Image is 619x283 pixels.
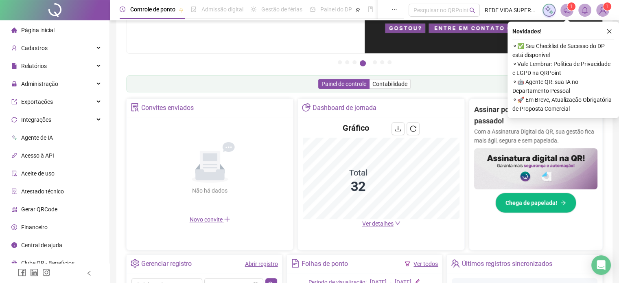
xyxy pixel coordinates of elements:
[597,4,609,16] img: 1924
[291,259,300,268] span: file-text
[387,60,392,64] button: 7
[18,268,26,276] span: facebook
[11,189,17,194] span: solution
[338,60,342,64] button: 1
[469,7,475,13] span: search
[410,125,416,132] span: reload
[462,257,552,271] div: Últimos registros sincronizados
[21,27,55,33] span: Página inicial
[11,63,17,69] span: file
[405,261,410,267] span: filter
[11,27,17,33] span: home
[413,261,438,267] a: Ver todos
[130,6,175,13] span: Controle de ponto
[131,103,139,112] span: solution
[570,4,573,9] span: 1
[21,260,74,266] span: Clube QR - Beneficios
[21,63,47,69] span: Relatórios
[191,7,197,12] span: file-done
[11,260,17,266] span: gift
[21,170,55,177] span: Aceite de uso
[355,7,360,12] span: pushpin
[451,259,459,268] span: team
[21,134,53,141] span: Agente de IA
[474,148,597,189] img: banner%2F02c71560-61a6-44d4-94b9-c8ab97240462.png
[179,7,184,12] span: pushpin
[322,81,366,87] span: Painel de controle
[11,242,17,248] span: info-circle
[11,99,17,105] span: export
[606,4,608,9] span: 1
[11,45,17,51] span: user-add
[21,152,54,159] span: Acesso à API
[360,60,366,66] button: 4
[302,257,348,271] div: Folhas de ponto
[302,103,311,112] span: pie-chart
[313,101,376,115] div: Dashboard de jornada
[141,257,192,271] div: Gerenciar registro
[320,6,352,13] span: Painel do DP
[131,259,139,268] span: setting
[512,42,614,59] span: ⚬ ✅ Seu Checklist de Sucesso do DP está disponível
[485,6,537,15] span: REDE VIDA SUPERMERCADOS LTDA
[352,60,357,64] button: 3
[11,206,17,212] span: qrcode
[345,60,349,64] button: 2
[395,125,401,132] span: download
[173,186,247,195] div: Não há dados
[563,7,571,14] span: notification
[310,7,315,12] span: dashboard
[261,6,302,13] span: Gestão de férias
[362,220,394,227] span: Ver detalhes
[42,268,50,276] span: instagram
[21,224,48,230] span: Financeiro
[245,261,278,267] a: Abrir registro
[545,6,553,15] img: sparkle-icon.fc2bf0ac1784a2077858766a79e2daf3.svg
[21,45,48,51] span: Cadastros
[224,216,230,222] span: plus
[21,188,64,195] span: Atestado técnico
[141,101,194,115] div: Convites enviados
[30,268,38,276] span: linkedin
[21,116,51,123] span: Integrações
[392,7,397,12] span: ellipsis
[21,99,53,105] span: Exportações
[21,81,58,87] span: Administração
[591,255,611,275] div: Open Intercom Messenger
[567,2,575,11] sup: 1
[86,270,92,276] span: left
[581,7,588,14] span: bell
[201,6,243,13] span: Admissão digital
[603,2,611,11] sup: Atualize o seu contato no menu Meus Dados
[380,60,384,64] button: 6
[495,193,576,213] button: Chega de papelada!
[505,198,557,207] span: Chega de papelada!
[120,7,125,12] span: clock-circle
[11,224,17,230] span: dollar
[11,117,17,123] span: sync
[11,153,17,158] span: api
[512,77,614,95] span: ⚬ 🤖 Agente QR: sua IA no Departamento Pessoal
[251,7,256,12] span: sun
[560,200,566,206] span: arrow-right
[373,60,377,64] button: 5
[11,171,17,176] span: audit
[512,59,614,77] span: ⚬ Vale Lembrar: Política de Privacidade e LGPD na QRPoint
[11,81,17,87] span: lock
[512,27,542,36] span: Novidades !
[21,242,62,248] span: Central de ajuda
[343,122,369,134] h4: Gráfico
[474,104,597,127] h2: Assinar ponto na mão? Isso ficou no passado!
[367,7,373,12] span: book
[372,81,407,87] span: Contabilidade
[474,127,597,145] p: Com a Assinatura Digital da QR, sua gestão fica mais ágil, segura e sem papelada.
[606,29,612,34] span: close
[190,216,230,223] span: Novo convite
[395,220,400,226] span: down
[362,220,400,227] a: Ver detalhes down
[21,206,57,213] span: Gerar QRCode
[512,95,614,113] span: ⚬ 🚀 Em Breve, Atualização Obrigatória de Proposta Comercial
